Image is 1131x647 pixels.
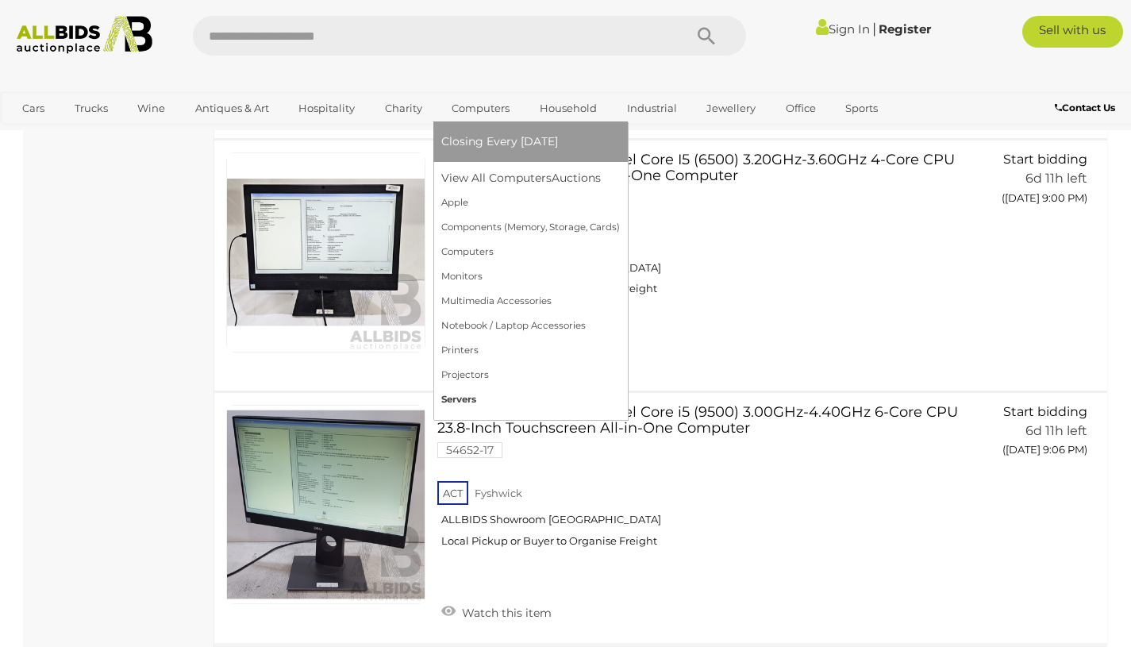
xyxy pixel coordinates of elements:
span: | [872,20,876,37]
span: Watch this item [458,606,552,620]
a: Sell with us [1022,16,1124,48]
a: Household [529,95,607,121]
a: Computers [441,95,520,121]
a: Charity [375,95,433,121]
span: Start bidding [1003,152,1087,167]
a: Start bidding 6d 11h left ([DATE] 9:06 PM) [971,405,1092,465]
img: Allbids.com.au [9,16,160,54]
a: Cars [12,95,55,121]
a: Jewellery [696,95,766,121]
a: Trucks [64,95,118,121]
a: Wine [127,95,175,121]
a: Industrial [617,95,687,121]
a: Antiques & Art [185,95,279,121]
a: Dell OptiPlex 7450 AIO Intel Core I5 (6500) 3.20GHz-3.60GHz 4-Core CPU 23-Inch Touchscreen All-in... [449,152,946,307]
a: Contact Us [1055,99,1119,117]
b: Contact Us [1055,102,1115,114]
a: Dell OptiPlex 7470 AIO Intel Core i5 (9500) 3.00GHz-4.40GHz 6-Core CPU 23.8-Inch Touchscreen All-... [449,405,946,560]
button: Search [667,16,746,56]
a: [GEOGRAPHIC_DATA] [12,121,145,148]
a: Sign In [816,21,870,37]
a: Register [879,21,931,37]
a: Sports [835,95,888,121]
span: Start bidding [1003,404,1087,419]
a: Watch this item [437,599,556,623]
a: Office [775,95,826,121]
a: Hospitality [288,95,365,121]
a: Start bidding 6d 11h left ([DATE] 9:00 PM) [971,152,1092,213]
